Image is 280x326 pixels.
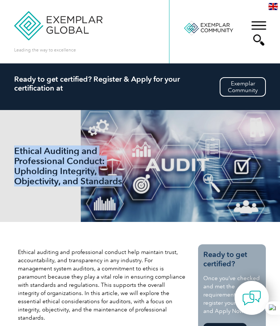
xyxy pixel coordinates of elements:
[203,250,261,269] h3: Ready to get certified?
[14,46,76,54] p: Leading the way to excellence
[14,75,266,93] h2: Ready to get certified? Register & Apply for your certification at
[268,3,278,10] img: en
[18,248,187,322] p: Ethical auditing and professional conduct help maintain trust, accountability, and transparency i...
[242,289,261,307] img: contact-chat.png
[14,146,126,186] h1: Ethical Auditing and Professional Conduct: Upholding Integrity, Objectivity, and Standards
[203,274,261,315] p: Once you’ve checked and met the requirements, register your details and Apply Now at
[220,77,266,97] a: ExemplarCommunity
